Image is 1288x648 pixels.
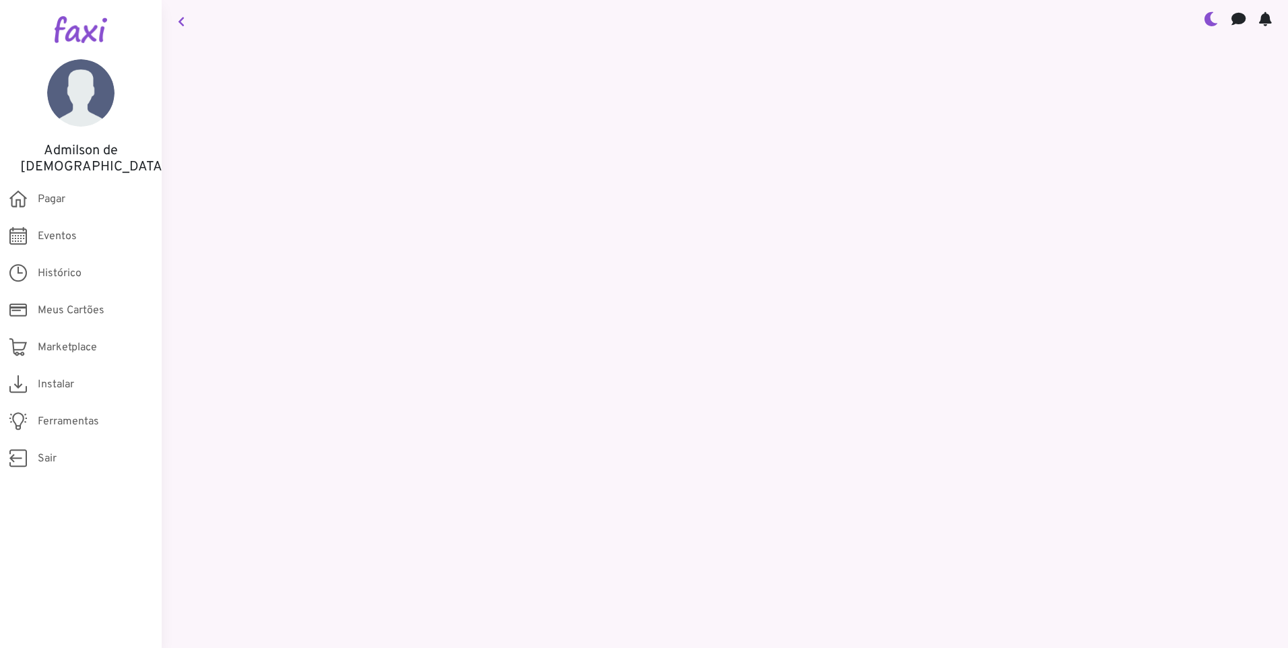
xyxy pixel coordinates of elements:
[20,143,141,175] h5: Admilson de [DEMOGRAPHIC_DATA]
[38,265,82,282] span: Histórico
[38,414,99,430] span: Ferramentas
[38,191,65,207] span: Pagar
[38,228,77,245] span: Eventos
[38,339,97,356] span: Marketplace
[38,451,57,467] span: Sair
[38,302,104,319] span: Meus Cartões
[38,377,74,393] span: Instalar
